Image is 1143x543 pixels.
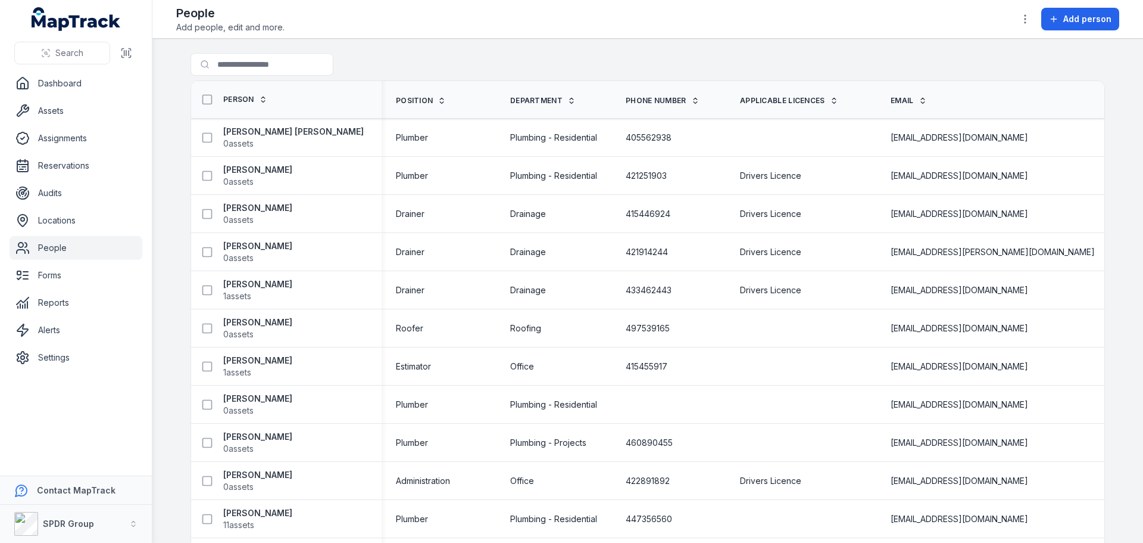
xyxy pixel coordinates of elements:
strong: [PERSON_NAME] [223,469,292,481]
h2: People [176,5,285,21]
a: People [10,236,142,260]
span: 421914244 [626,246,668,258]
a: Applicable Licences [740,96,838,106]
a: Audits [10,181,142,205]
a: [PERSON_NAME]0assets [223,317,292,340]
span: Plumbing - Residential [510,170,597,182]
span: 0 assets [223,443,254,455]
span: 11 assets [223,519,254,531]
a: [PERSON_NAME]0assets [223,240,292,264]
span: 0 assets [223,252,254,264]
span: [EMAIL_ADDRESS][PERSON_NAME][DOMAIN_NAME] [891,246,1095,258]
span: 1 assets [223,290,251,302]
span: [EMAIL_ADDRESS][DOMAIN_NAME] [891,399,1028,411]
span: 0 assets [223,138,254,150]
span: 0 assets [223,214,254,226]
a: [PERSON_NAME]0assets [223,202,292,226]
span: [EMAIL_ADDRESS][DOMAIN_NAME] [891,208,1028,220]
span: Drivers Licence [740,284,801,296]
strong: [PERSON_NAME] [223,164,292,176]
span: 1 assets [223,367,251,378]
span: Plumber [396,132,428,144]
a: Reservations [10,154,142,178]
span: Office [510,361,534,373]
a: Email [891,96,927,106]
span: [EMAIL_ADDRESS][DOMAIN_NAME] [891,513,1028,525]
a: Person [223,95,267,104]
a: Assignments [10,126,142,150]
a: Position [396,96,446,106]
span: Phone Number [626,96,686,106]
strong: [PERSON_NAME] [223,240,292,252]
strong: [PERSON_NAME] [223,202,292,214]
span: Person [223,95,254,104]
span: 415455917 [626,361,667,373]
a: Alerts [10,318,142,342]
a: [PERSON_NAME]0assets [223,164,292,188]
span: Plumbing - Residential [510,399,597,411]
a: Reports [10,291,142,315]
span: Plumber [396,513,428,525]
span: [EMAIL_ADDRESS][DOMAIN_NAME] [891,170,1028,182]
span: Office [510,475,534,487]
span: Drivers Licence [740,208,801,220]
a: [PERSON_NAME]0assets [223,431,292,455]
span: Plumber [396,399,428,411]
span: Estimator [396,361,431,373]
strong: [PERSON_NAME] [223,278,292,290]
a: Locations [10,209,142,232]
span: Plumber [396,170,428,182]
span: 0 assets [223,481,254,493]
a: Settings [10,346,142,370]
a: Department [510,96,576,106]
a: [PERSON_NAME]0assets [223,469,292,493]
span: 433462443 [626,284,672,296]
span: Add person [1063,13,1111,25]
span: Department [510,96,563,106]
a: [PERSON_NAME]1assets [223,278,292,302]
span: 497539165 [626,322,670,334]
a: Forms [10,263,142,287]
a: [PERSON_NAME]1assets [223,355,292,378]
span: Plumbing - Projects [510,437,586,449]
span: Drainer [396,246,424,258]
span: Administration [396,475,450,487]
span: Roofer [396,322,423,334]
span: 0 assets [223,328,254,340]
a: MapTrack [32,7,121,31]
a: [PERSON_NAME] [PERSON_NAME]0assets [223,126,364,150]
span: Drainer [396,208,424,220]
span: Drainage [510,208,546,220]
span: 405562938 [626,132,672,144]
span: Drivers Licence [740,246,801,258]
a: Dashboard [10,72,142,95]
span: Drainer [396,284,424,296]
button: Add person [1041,8,1119,30]
strong: [PERSON_NAME] [223,393,292,405]
span: 415446924 [626,208,670,220]
span: Plumbing - Residential [510,132,597,144]
span: Plumbing - Residential [510,513,597,525]
a: [PERSON_NAME]11assets [223,507,292,531]
span: Position [396,96,433,106]
span: 422891892 [626,475,670,487]
span: Plumber [396,437,428,449]
span: Drainage [510,246,546,258]
span: 0 assets [223,176,254,188]
span: 421251903 [626,170,667,182]
span: Drivers Licence [740,170,801,182]
span: [EMAIL_ADDRESS][DOMAIN_NAME] [891,284,1028,296]
span: [EMAIL_ADDRESS][DOMAIN_NAME] [891,322,1028,334]
span: Roofing [510,322,541,334]
span: Search [55,47,83,59]
span: 460890455 [626,437,673,449]
span: Drivers Licence [740,475,801,487]
span: 0 assets [223,405,254,417]
span: [EMAIL_ADDRESS][DOMAIN_NAME] [891,361,1028,373]
span: [EMAIL_ADDRESS][DOMAIN_NAME] [891,475,1028,487]
a: Phone Number [626,96,699,106]
a: Assets [10,99,142,123]
button: Search [14,42,110,64]
strong: [PERSON_NAME] [223,507,292,519]
strong: [PERSON_NAME] [223,317,292,328]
